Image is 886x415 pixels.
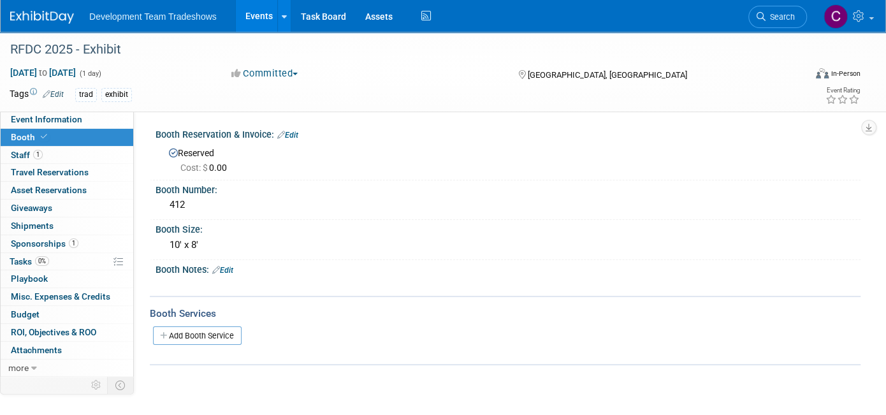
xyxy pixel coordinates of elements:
[212,266,233,275] a: Edit
[11,273,48,284] span: Playbook
[831,69,861,78] div: In-Person
[227,67,303,80] button: Committed
[766,12,795,22] span: Search
[69,238,78,248] span: 1
[1,306,133,323] a: Budget
[11,309,40,319] span: Budget
[816,68,829,78] img: Format-Inperson.png
[1,217,133,235] a: Shipments
[89,11,217,22] span: Development Team Tradeshows
[1,253,133,270] a: Tasks0%
[156,220,861,236] div: Booth Size:
[180,163,209,173] span: Cost: $
[1,147,133,164] a: Staff1
[75,88,97,101] div: trad
[85,377,108,393] td: Personalize Event Tab Strip
[43,90,64,99] a: Edit
[11,203,52,213] span: Giveaways
[11,185,87,195] span: Asset Reservations
[153,326,242,345] a: Add Booth Service
[1,129,133,146] a: Booth
[825,87,860,94] div: Event Rating
[11,345,62,355] span: Attachments
[150,307,861,321] div: Booth Services
[108,377,134,393] td: Toggle Event Tabs
[1,288,133,305] a: Misc. Expenses & Credits
[165,235,851,255] div: 10' x 8'
[528,70,687,80] span: [GEOGRAPHIC_DATA], [GEOGRAPHIC_DATA]
[165,143,851,174] div: Reserved
[1,360,133,377] a: more
[1,270,133,288] a: Playbook
[11,221,54,231] span: Shipments
[11,167,89,177] span: Travel Reservations
[10,11,74,24] img: ExhibitDay
[11,291,110,302] span: Misc. Expenses & Credits
[78,69,101,78] span: (1 day)
[101,88,132,101] div: exhibit
[11,114,82,124] span: Event Information
[35,256,49,266] span: 0%
[165,195,851,215] div: 412
[1,235,133,252] a: Sponsorships1
[1,324,133,341] a: ROI, Objectives & ROO
[11,238,78,249] span: Sponsorships
[735,66,861,85] div: Event Format
[824,4,848,29] img: Courtney Perkins
[1,111,133,128] a: Event Information
[33,150,43,159] span: 1
[180,163,232,173] span: 0.00
[11,132,50,142] span: Booth
[1,200,133,217] a: Giveaways
[6,38,788,61] div: RFDC 2025 - Exhibit
[156,180,861,196] div: Booth Number:
[37,68,49,78] span: to
[11,327,96,337] span: ROI, Objectives & ROO
[748,6,807,28] a: Search
[156,260,861,277] div: Booth Notes:
[8,363,29,373] span: more
[10,87,64,102] td: Tags
[1,164,133,181] a: Travel Reservations
[1,342,133,359] a: Attachments
[11,150,43,160] span: Staff
[10,256,49,266] span: Tasks
[156,125,861,142] div: Booth Reservation & Invoice:
[1,182,133,199] a: Asset Reservations
[10,67,76,78] span: [DATE] [DATE]
[41,133,47,140] i: Booth reservation complete
[277,131,298,140] a: Edit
